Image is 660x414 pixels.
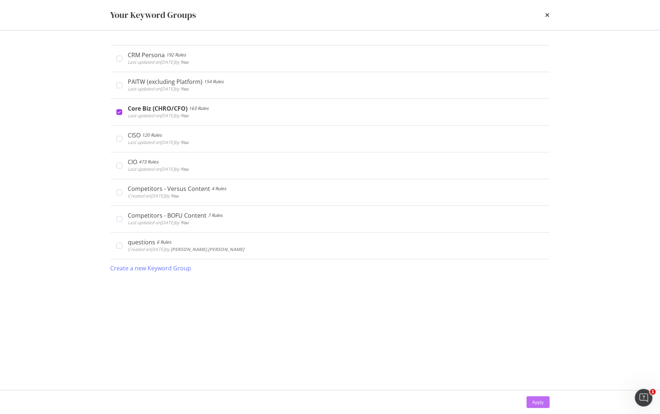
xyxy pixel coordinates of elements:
[128,139,189,145] span: Last updated on [DATE] by
[208,212,223,219] div: 7 Rules
[128,246,245,252] span: Created on [DATE] by
[111,259,191,277] button: Create a new Keyword Group
[527,396,550,408] button: Apply
[181,219,189,226] b: You
[128,193,179,199] span: Created on [DATE] by
[650,389,656,395] span: 1
[128,212,207,219] div: Competitors - BOFU Content
[128,112,189,119] span: Last updated on [DATE] by
[128,158,138,166] div: CIO
[204,78,224,85] div: 154 Rules
[181,166,189,172] b: You
[128,219,189,226] span: Last updated on [DATE] by
[128,239,156,246] div: questions
[181,59,189,65] b: You
[128,59,189,65] span: Last updated on [DATE] by
[128,132,141,139] div: CISO
[128,166,189,172] span: Last updated on [DATE] by
[111,264,191,273] div: Create a new Keyword Group
[533,399,544,405] div: Apply
[142,132,162,139] div: 120 Rules
[189,105,209,112] div: 163 Rules
[167,51,186,59] div: 192 Rules
[171,246,245,252] b: [PERSON_NAME].[PERSON_NAME]
[545,9,550,21] div: times
[128,185,210,192] div: Competitors - Versus Content
[139,158,159,166] div: 473 Rules
[157,239,172,246] div: 6 Rules
[128,78,203,85] div: PAITW (excluding Platform)
[128,86,189,92] span: Last updated on [DATE] by
[212,185,227,192] div: 4 Rules
[171,193,179,199] b: You
[128,51,165,59] div: CRM Persona
[181,112,189,119] b: You
[128,105,188,112] div: Core Biz (CHRO/CFO)
[635,389,653,407] iframe: Intercom live chat
[181,86,189,92] b: You
[111,9,196,21] div: Your Keyword Groups
[181,139,189,145] b: You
